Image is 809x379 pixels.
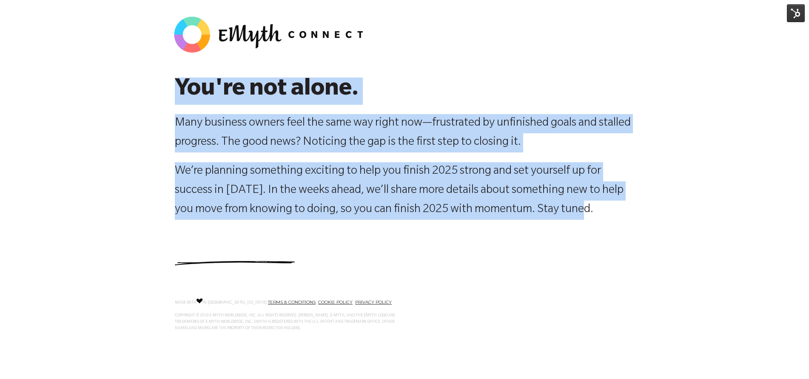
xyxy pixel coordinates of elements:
a: TERMS & CONDITIONS [268,299,316,305]
img: HubSpot Tools Menu Toggle [787,4,805,22]
iframe: Chat Widget [766,338,809,379]
span: IN [GEOGRAPHIC_DATA], [US_STATE]. [202,301,268,305]
span: We’re planning something exciting to help you finish 2025 strong and set yourself up for success ... [175,165,624,216]
span: MADE WITH [175,301,197,305]
a: PRIVACY POLICY [355,299,392,305]
img: Love [197,298,202,304]
img: underline.svg [175,261,295,265]
a: COOKIE POLICY [318,299,353,305]
h2: You're not alone. [175,78,634,105]
span: COPYRIGHT © 2019 E-MYTH WORLDWIDE, INC. ALL RIGHTS RESERVED. [PERSON_NAME], E-MYTH, AND THE EMYTH... [175,313,395,330]
img: EMyth-Connect [171,13,371,56]
p: Many business owners feel the same way right now—frustrated by unfinished goals and stalled progr... [175,114,634,152]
